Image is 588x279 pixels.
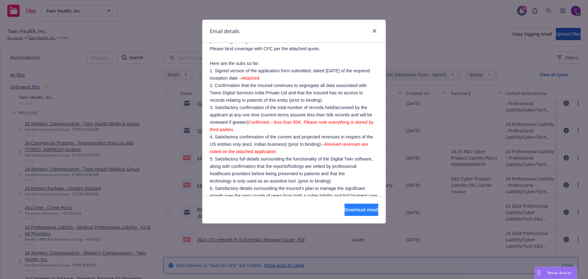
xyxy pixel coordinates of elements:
span: Here are the subs so far: [210,61,259,66]
span: Confirmed – less than 50K. Please note everything is stored by third parties. [210,120,373,132]
span: 3. Satisfactory confirmation of the total number of records held/accessed by the applicant at any... [210,105,373,132]
span: 5. Satisfactory full details surrounding the functionality of the Digital Twin software, along wi... [210,156,373,176]
button: Nova Assist [535,267,577,279]
span: Download email [345,207,378,213]
h1: Email details [210,27,239,35]
a: close [371,27,378,35]
button: Download email [345,204,378,216]
span: Attached [242,76,259,81]
span: 2. Confirmation that the insured continues to segregate all data associated with Twins Digital Se... [210,83,367,103]
span: technology is only used as an assistive tool. (prior to binding) [210,179,331,183]
span: 1. Signed version of the application form submitted, dated [DATE] of the required inception date – [210,68,370,81]
span: Nova Assist [548,270,572,275]
span: 4. Satisfactory confirmation of the current and projected revenues in respect of the US entities ... [210,134,373,154]
div: Drag to move [535,267,543,279]
span: 6. Satisfactory details surrounding the insured's plan to manage the significant growth over the ... [210,186,377,220]
span: Please bind coverage with CFC per the attached quote. [210,46,320,51]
